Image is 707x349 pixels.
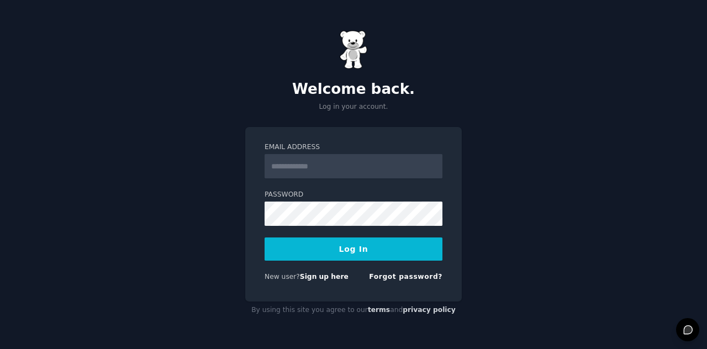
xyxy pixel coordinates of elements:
[265,273,300,281] span: New user?
[340,30,367,69] img: Gummy Bear
[265,190,442,200] label: Password
[403,306,456,314] a: privacy policy
[300,273,349,281] a: Sign up here
[245,102,462,112] p: Log in your account.
[245,302,462,319] div: By using this site you agree to our and
[369,273,442,281] a: Forgot password?
[265,237,442,261] button: Log In
[368,306,390,314] a: terms
[245,81,462,98] h2: Welcome back.
[265,142,442,152] label: Email Address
